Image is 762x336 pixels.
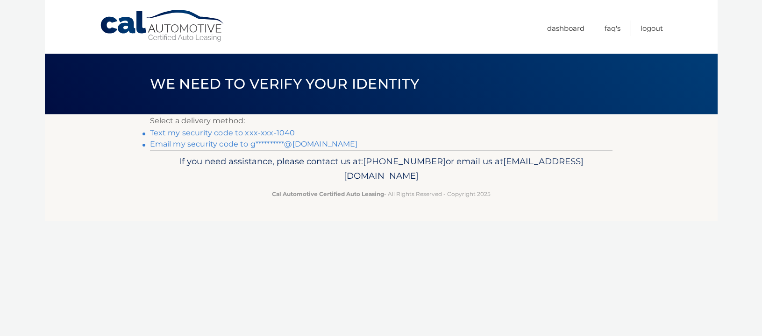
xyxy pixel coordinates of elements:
[150,128,295,137] a: Text my security code to xxx-xxx-1040
[547,21,584,36] a: Dashboard
[150,140,358,148] a: Email my security code to g**********@[DOMAIN_NAME]
[272,190,384,197] strong: Cal Automotive Certified Auto Leasing
[363,156,446,167] span: [PHONE_NUMBER]
[100,9,226,42] a: Cal Automotive
[156,189,606,199] p: - All Rights Reserved - Copyright 2025
[150,75,420,92] span: We need to verify your identity
[641,21,663,36] a: Logout
[150,114,612,127] p: Select a delivery method:
[605,21,620,36] a: FAQ's
[156,154,606,184] p: If you need assistance, please contact us at: or email us at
